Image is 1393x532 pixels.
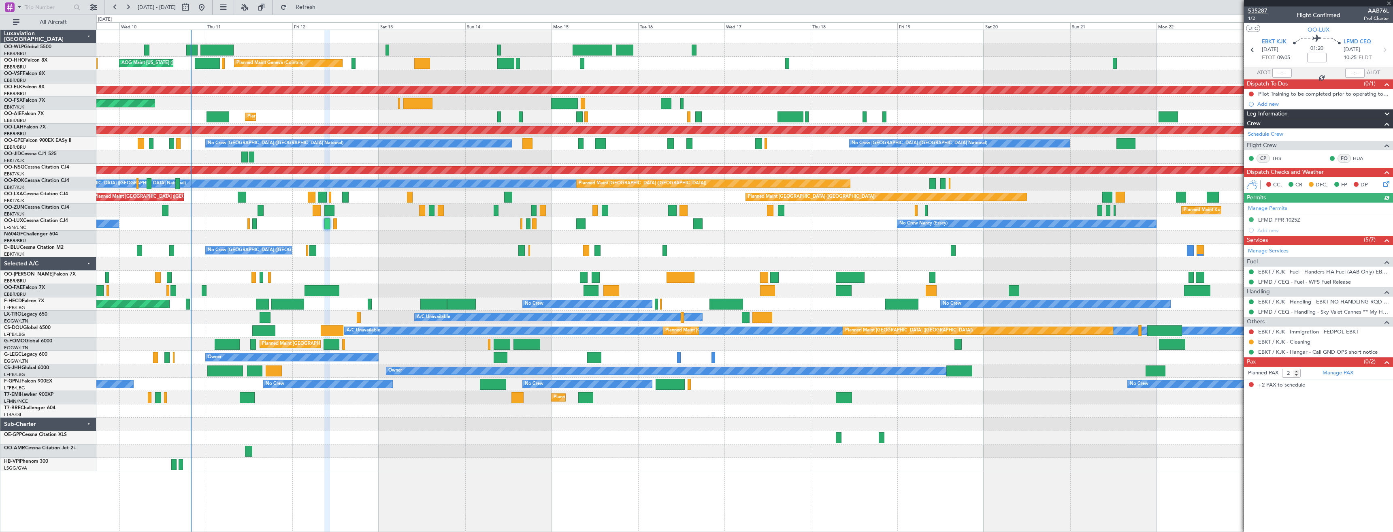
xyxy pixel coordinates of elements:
[4,125,46,130] a: OO-LAHFalcon 7X
[266,378,284,390] div: No Crew
[1341,181,1347,189] span: FP
[4,352,21,357] span: G-LEGC
[1247,287,1270,297] span: Handling
[4,372,25,378] a: LFPB/LBG
[1364,79,1376,88] span: (0/1)
[1310,45,1323,53] span: 01:20
[4,138,71,143] a: OO-GPEFalcon 900EX EASy II
[4,251,24,257] a: EBKT/KJK
[4,165,24,170] span: OO-NSG
[4,98,45,103] a: OO-FSXFalcon 7X
[4,218,23,223] span: OO-LUX
[119,22,206,30] div: Wed 10
[4,71,23,76] span: OO-VSF
[4,64,26,70] a: EBBR/BRU
[417,311,450,323] div: A/C Unavailable
[1184,204,1278,216] div: Planned Maint Kortrijk-[GEOGRAPHIC_DATA]
[4,232,58,237] a: N604GFChallenger 604
[1258,381,1305,389] span: +2 PAX to schedule
[1295,181,1302,189] span: CR
[4,178,69,183] a: OO-ROKCessna Citation CJ4
[25,1,71,13] input: Trip Number
[4,299,44,303] a: F-HECDFalcon 7X
[4,285,23,290] span: OO-FAE
[4,45,24,49] span: OO-WLP
[1353,155,1371,162] a: HUA
[4,111,21,116] span: OO-AIE
[1257,69,1270,77] span: ATOT
[1262,38,1287,46] span: EBKT KJK
[289,4,323,10] span: Refresh
[1130,378,1148,390] div: No Crew
[1316,181,1328,189] span: DFC,
[208,351,222,363] div: Owner
[4,358,28,364] a: EGGW/LTN
[4,459,20,464] span: HB-VPI
[4,58,25,63] span: OO-HHO
[638,22,724,30] div: Tue 16
[4,192,23,197] span: OO-LXA
[4,412,22,418] a: LTBA/ISL
[4,446,77,451] a: OO-AMRCessna Citation Jet 2+
[1359,54,1372,62] span: ELDT
[1258,328,1359,335] a: EBKT / KJK - Immigration - FEDPOL EBKT
[1262,46,1278,54] span: [DATE]
[4,218,68,223] a: OO-LUXCessna Citation CJ4
[4,365,49,370] a: CS-JHHGlobal 6000
[1248,247,1289,255] a: Manage Services
[943,298,961,310] div: No Crew
[4,379,52,384] a: F-GPNJFalcon 900EX
[4,365,21,370] span: CS-JHH
[98,16,112,23] div: [DATE]
[1323,369,1353,377] a: Manage PAX
[1344,46,1360,54] span: [DATE]
[4,392,20,397] span: T7-EMI
[4,152,57,156] a: OO-JIDCessna CJ1 525
[4,184,24,190] a: EBKT/KJK
[1257,154,1270,163] div: CP
[4,85,45,90] a: OO-ELKFalcon 8X
[4,272,53,277] span: OO-[PERSON_NAME]
[1258,298,1389,305] a: EBKT / KJK - Handling - EBKT NO HANDLING RQD FOR CJ
[236,57,303,69] div: Planned Maint Geneva (Cointrin)
[1273,181,1282,189] span: CC,
[1247,317,1265,327] span: Others
[4,379,21,384] span: F-GPNJ
[4,77,26,83] a: EBBR/BRU
[4,125,23,130] span: OO-LAH
[4,318,28,324] a: EGGW/LTN
[4,165,69,170] a: OO-NSGCessna Citation CJ4
[1247,79,1288,89] span: Dispatch To-Dos
[525,298,543,310] div: No Crew
[4,278,26,284] a: EBBR/BRU
[1367,69,1380,77] span: ALDT
[554,391,631,404] div: Planned Maint [GEOGRAPHIC_DATA]
[4,111,44,116] a: OO-AIEFalcon 7X
[4,392,53,397] a: T7-EMIHawker 900XP
[4,285,45,290] a: OO-FAEFalcon 7X
[4,118,26,124] a: EBBR/BRU
[292,22,379,30] div: Fri 12
[35,177,186,190] div: A/C Unavailable [GEOGRAPHIC_DATA] ([GEOGRAPHIC_DATA] National)
[4,98,23,103] span: OO-FSX
[1258,268,1389,275] a: EBKT / KJK - Fuel - Flanders FIA Fuel (AAB Only) EBKT / KJK
[748,191,875,203] div: Planned Maint [GEOGRAPHIC_DATA] ([GEOGRAPHIC_DATA])
[4,312,21,317] span: LX-TRO
[4,465,27,471] a: LSGG/GVA
[1308,26,1329,34] span: OO-LUX
[4,51,26,57] a: EBBR/BRU
[4,459,48,464] a: HB-VPIPhenom 300
[4,339,25,344] span: G-FOMO
[4,385,25,391] a: LFPB/LBG
[4,171,24,177] a: EBKT/KJK
[4,305,25,311] a: LFPB/LBG
[4,432,22,437] span: OE-GPP
[121,57,219,69] div: AOG Maint [US_STATE] ([GEOGRAPHIC_DATA])
[852,137,987,150] div: No Crew [GEOGRAPHIC_DATA] ([GEOGRAPHIC_DATA] National)
[4,299,22,303] span: F-HECD
[4,45,51,49] a: OO-WLPGlobal 5500
[1361,181,1368,189] span: DP
[247,111,375,123] div: Planned Maint [GEOGRAPHIC_DATA] ([GEOGRAPHIC_DATA])
[1262,54,1275,62] span: ETOT
[1364,357,1376,366] span: (0/2)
